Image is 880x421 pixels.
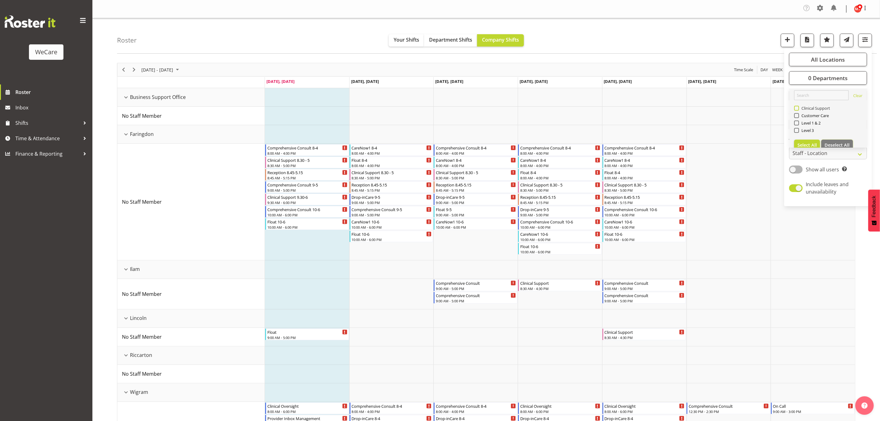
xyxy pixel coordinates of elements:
div: Clinical Support 8.30 - 5 [352,169,432,175]
div: Float 10-6 [520,243,600,249]
div: No Staff Member"s event - On Call Begin From Sunday, September 14, 2025 at 9:00:00 AM GMT+12:00 E... [771,403,855,414]
span: Clinical Support [799,106,830,111]
span: Customer Care [799,113,829,118]
button: Next [130,66,138,74]
div: Drop-inCare 9-5 [520,206,600,212]
div: 9:30 AM - 6:00 PM [267,200,347,205]
div: Clinical Support 8.30 - 5 [267,157,347,163]
td: Lincoln resource [117,309,265,328]
span: Select All [797,142,817,148]
span: Business Support Office [130,93,186,101]
div: No Staff Member"s event - Drop-inCare 9-5 Begin From Tuesday, September 9, 2025 at 9:00:00 AM GMT... [350,194,433,205]
button: 0 Departments [789,71,867,85]
input: Search [794,90,849,100]
div: No Staff Member"s event - Float 8-4 Begin From Thursday, September 11, 2025 at 8:00:00 AM GMT+12:... [518,169,602,181]
div: Comprehensive Consult [605,280,685,286]
div: CareNow1 8-4 [605,157,685,163]
a: Clear [853,93,862,100]
div: 9:00 AM - 5:00 PM [520,212,600,217]
td: Wigram resource [117,383,265,402]
div: No Staff Member"s event - Clinical Support Begin From Friday, September 12, 2025 at 8:30:00 AM GM... [602,329,686,340]
span: [DATE], [DATE] [266,79,294,84]
div: No Staff Member"s event - CareNow1 8-4 Begin From Thursday, September 11, 2025 at 8:00:00 AM GMT+... [518,157,602,168]
div: Float 8-4 [605,169,685,175]
div: No Staff Member"s event - Comprehensive Consult 8-4 Begin From Wednesday, September 10, 2025 at 8... [434,403,517,414]
div: 8:00 AM - 4:00 PM [436,151,516,156]
div: Previous [118,63,129,76]
span: 0 Departments [808,74,848,82]
div: No Staff Member"s event - Float Begin From Monday, September 8, 2025 at 9:00:00 AM GMT+12:00 Ends... [265,329,349,340]
div: No Staff Member"s event - Clinical Oversight Begin From Monday, September 8, 2025 at 8:00:00 AM G... [265,403,349,414]
div: Float 8-4 [352,157,432,163]
img: help-xxl-2.png [862,403,868,409]
button: Timeline Day [760,66,769,74]
td: No Staff Member resource [117,328,265,346]
td: Riccarton resource [117,346,265,365]
div: 8:00 AM - 6:00 PM [520,409,600,414]
span: Roster [15,88,89,97]
div: No Staff Member"s event - Float 10-6 Begin From Thursday, September 11, 2025 at 10:00:00 AM GMT+1... [518,243,602,255]
div: No Staff Member"s event - Clinical Support 8.30 - 5 Begin From Friday, September 12, 2025 at 8:30... [602,181,686,193]
div: 8:45 AM - 5:15 PM [352,188,432,193]
div: CareNow1 10-6 [436,219,516,225]
div: No Staff Member"s event - Float 10-6 Begin From Monday, September 8, 2025 at 10:00:00 AM GMT+12:0... [265,218,349,230]
div: No Staff Member"s event - Clinical Oversight Begin From Thursday, September 11, 2025 at 8:00:00 A... [518,403,602,414]
span: Time Scale [733,66,754,74]
div: No Staff Member"s event - CareNow1 10-6 Begin From Tuesday, September 9, 2025 at 10:00:00 AM GMT+... [350,218,433,230]
td: No Staff Member resource [117,144,265,260]
div: Float 9-5 [436,206,516,212]
div: 10:00 AM - 6:00 PM [520,237,600,242]
div: No Staff Member"s event - Comprehensive Consult 8-4 Begin From Tuesday, September 9, 2025 at 8:00... [350,403,433,414]
div: 9:00 AM - 5:00 PM [436,212,516,217]
div: Float [267,329,347,335]
div: Clinical Support 8.30 - 5 [436,169,516,175]
div: 8:30 AM - 4:30 PM [520,286,600,291]
button: Add a new shift [781,34,794,47]
div: 8:30 AM - 5:00 PM [352,175,432,180]
span: Time & Attendance [15,134,80,143]
td: No Staff Member resource [117,279,265,309]
div: No Staff Member"s event - Comprehensive Consult 10-6 Begin From Thursday, September 11, 2025 at 1... [518,218,602,230]
div: 9:00 AM - 5:00 PM [436,200,516,205]
div: Comprehensive Consult [436,280,516,286]
button: Feedback - Show survey [868,190,880,231]
span: Riccarton [130,351,152,359]
div: 8:00 AM - 4:00 PM [520,163,600,168]
span: No Staff Member [122,291,162,297]
div: Float 8-4 [520,169,600,175]
div: CareNow1 10-6 [605,219,685,225]
span: Your Shifts [394,36,419,43]
div: 10:00 AM - 6:00 PM [605,225,685,230]
div: 9:00 AM - 5:00 PM [352,200,432,205]
div: Comprehensive Consult 9-5 [267,182,347,188]
div: Clinical Support 8.30 - 5 [520,182,600,188]
div: No Staff Member"s event - Comprehensive Consult Begin From Friday, September 12, 2025 at 9:00:00 ... [602,292,686,304]
div: No Staff Member"s event - Clinical Support 8.30 - 5 Begin From Monday, September 8, 2025 at 8:30:... [265,157,349,168]
div: Clinical Support 9.30-6 [267,194,347,200]
div: Comprehensive Consult 8-4 [436,145,516,151]
div: 8:00 AM - 4:00 PM [436,409,516,414]
div: Clinical Oversight [520,403,600,409]
div: 8:00 AM - 4:00 PM [605,175,685,180]
div: No Staff Member"s event - Clinical Support Begin From Thursday, September 11, 2025 at 8:30:00 AM ... [518,280,602,291]
span: Ilam [130,265,140,273]
a: No Staff Member [122,333,162,341]
div: 8:00 AM - 4:00 PM [520,151,600,156]
div: No Staff Member"s event - Comprehensive Consult 10-6 Begin From Friday, September 12, 2025 at 10:... [602,206,686,218]
a: No Staff Member [122,112,162,120]
span: Show all users [806,166,839,173]
div: No Staff Member"s event - CareNow1 10-6 Begin From Friday, September 12, 2025 at 10:00:00 AM GMT+... [602,218,686,230]
div: No Staff Member"s event - Clinical Oversight Begin From Friday, September 12, 2025 at 8:00:00 AM ... [602,403,686,414]
div: 8:30 AM - 5:00 PM [605,188,685,193]
span: No Staff Member [122,370,162,377]
span: [DATE], [DATE] [435,79,463,84]
span: Lincoln [130,314,147,322]
span: Feedback [871,196,877,217]
div: 8:00 AM - 4:00 PM [267,151,347,156]
div: No Staff Member"s event - Comprehensive Consult Begin From Wednesday, September 10, 2025 at 9:00:... [434,292,517,304]
span: Faringdon [130,130,154,138]
div: 8:00 AM - 6:00 PM [267,409,347,414]
div: Drop-inCare 9-5 [436,194,516,200]
div: Float 10-6 [267,219,347,225]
